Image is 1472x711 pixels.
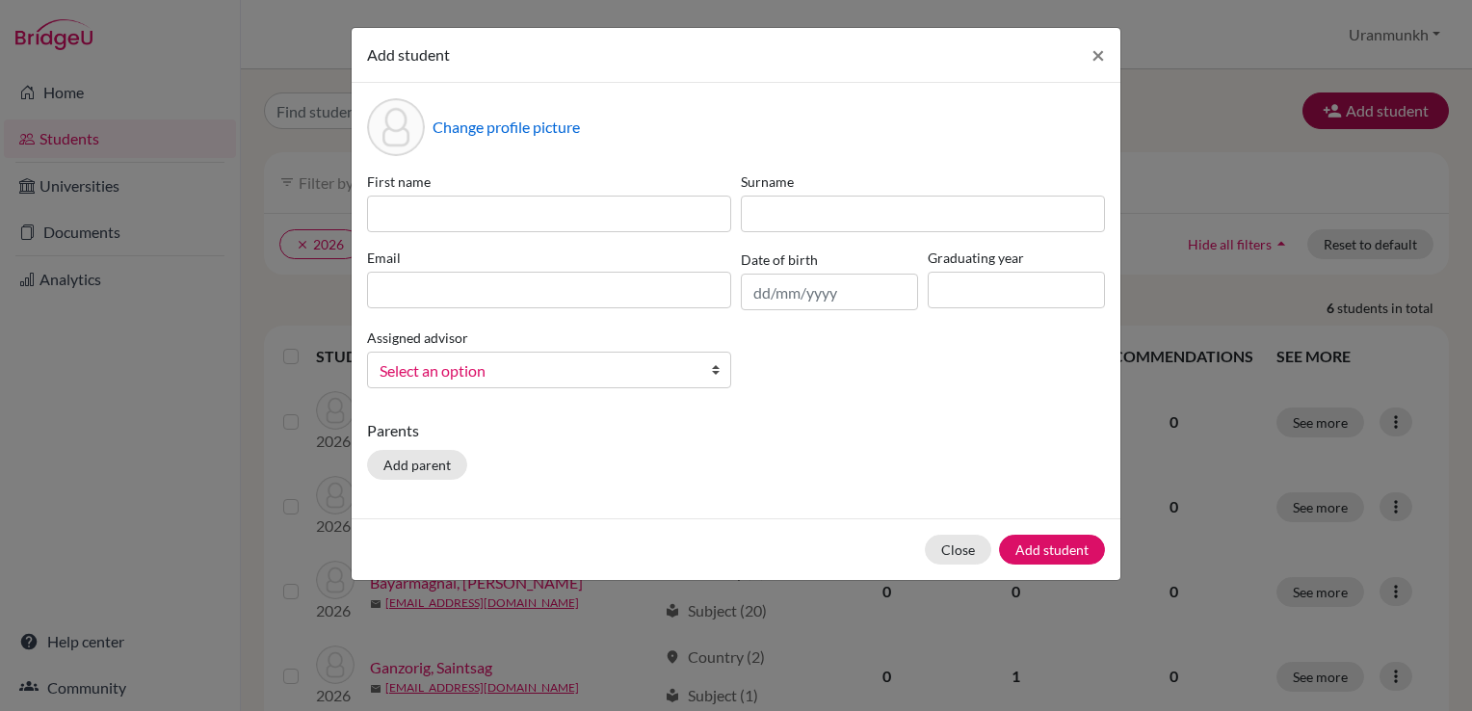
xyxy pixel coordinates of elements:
[741,274,918,310] input: dd/mm/yyyy
[367,98,425,156] div: Profile picture
[367,419,1105,442] p: Parents
[367,171,731,192] label: First name
[928,248,1105,268] label: Graduating year
[741,250,818,270] label: Date of birth
[1076,28,1120,82] button: Close
[367,45,450,64] span: Add student
[367,248,731,268] label: Email
[999,535,1105,565] button: Add student
[367,450,467,480] button: Add parent
[380,358,694,383] span: Select an option
[1091,40,1105,68] span: ×
[741,171,1105,192] label: Surname
[367,328,468,348] label: Assigned advisor
[925,535,991,565] button: Close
